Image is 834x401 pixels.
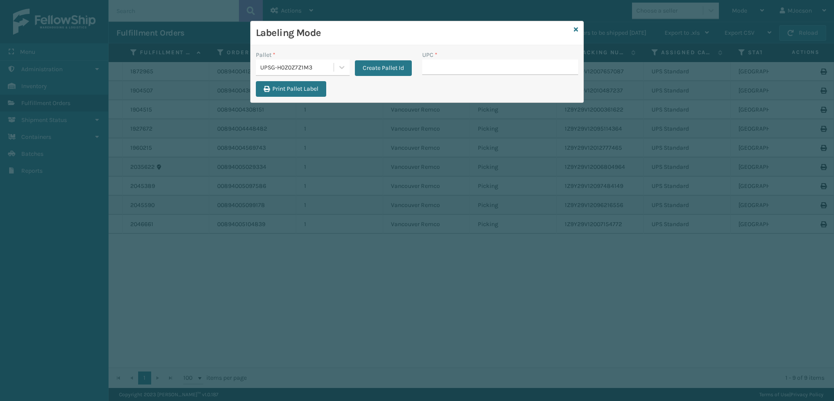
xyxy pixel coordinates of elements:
[256,26,570,39] h3: Labeling Mode
[355,60,412,76] button: Create Pallet Id
[256,81,326,97] button: Print Pallet Label
[256,50,275,59] label: Pallet
[422,50,437,59] label: UPC
[260,63,334,72] div: UPSG-H0Z0Z7Z1M3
